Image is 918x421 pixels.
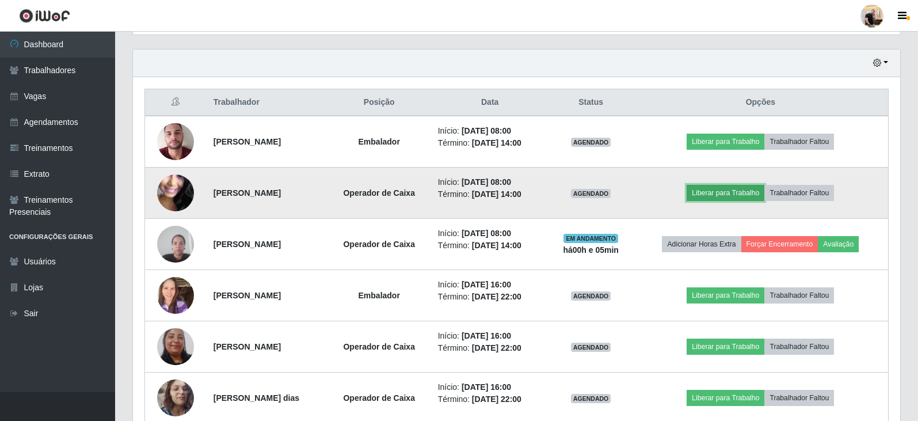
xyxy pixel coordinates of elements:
[633,89,889,116] th: Opções
[438,393,542,405] li: Término:
[472,395,521,404] time: [DATE] 22:00
[327,89,431,116] th: Posição
[687,134,764,150] button: Liberar para Trabalho
[563,234,618,243] span: EM ANDAMENTO
[157,109,194,175] img: 1624686052490.jpeg
[462,331,511,340] time: [DATE] 16:00
[343,342,415,351] strong: Operador de Caixa
[764,134,834,150] button: Trabalhador Faltou
[343,188,415,198] strong: Operador de Caixa
[472,241,521,250] time: [DATE] 14:00
[207,89,327,116] th: Trabalhador
[214,137,281,146] strong: [PERSON_NAME]
[157,152,194,234] img: 1746055016214.jpeg
[157,271,194,320] img: 1698344474224.jpeg
[764,287,834,304] button: Trabalhador Faltou
[438,291,542,303] li: Término:
[438,330,542,342] li: Início:
[462,382,511,392] time: [DATE] 16:00
[438,279,542,291] li: Início:
[343,393,415,403] strong: Operador de Caixa
[472,189,521,199] time: [DATE] 14:00
[214,240,281,249] strong: [PERSON_NAME]
[214,188,281,198] strong: [PERSON_NAME]
[438,240,542,252] li: Término:
[472,292,521,301] time: [DATE] 22:00
[359,291,400,300] strong: Embalador
[462,280,511,289] time: [DATE] 16:00
[764,339,834,355] button: Trabalhador Faltou
[462,126,511,135] time: [DATE] 08:00
[571,189,611,198] span: AGENDADO
[472,138,521,147] time: [DATE] 14:00
[687,287,764,304] button: Liberar para Trabalho
[157,308,194,385] img: 1701346720849.jpeg
[462,229,511,238] time: [DATE] 08:00
[764,390,834,406] button: Trabalhador Faltou
[687,185,764,201] button: Liberar para Trabalho
[438,381,542,393] li: Início:
[19,9,70,23] img: CoreUI Logo
[438,188,542,200] li: Término:
[549,89,633,116] th: Status
[214,342,281,351] strong: [PERSON_NAME]
[438,342,542,354] li: Término:
[818,236,859,252] button: Avaliação
[343,240,415,249] strong: Operador de Caixa
[462,177,511,187] time: [DATE] 08:00
[571,394,611,403] span: AGENDADO
[472,343,521,352] time: [DATE] 22:00
[662,236,741,252] button: Adicionar Horas Extra
[438,125,542,137] li: Início:
[687,390,764,406] button: Liberar para Trabalho
[214,393,299,403] strong: [PERSON_NAME] dias
[438,137,542,149] li: Término:
[571,343,611,352] span: AGENDADO
[438,227,542,240] li: Início:
[157,219,194,268] img: 1731148670684.jpeg
[214,291,281,300] strong: [PERSON_NAME]
[431,89,549,116] th: Data
[359,137,400,146] strong: Embalador
[571,291,611,301] span: AGENDADO
[741,236,818,252] button: Forçar Encerramento
[764,185,834,201] button: Trabalhador Faltou
[571,138,611,147] span: AGENDADO
[438,176,542,188] li: Início:
[687,339,764,355] button: Liberar para Trabalho
[563,245,619,255] strong: há 00 h e 05 min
